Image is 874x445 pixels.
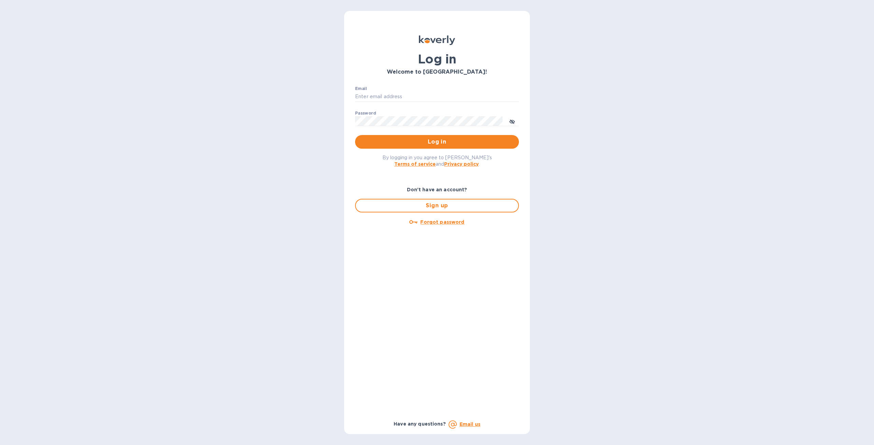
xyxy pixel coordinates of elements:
[505,114,519,128] button: toggle password visibility
[355,92,519,102] input: Enter email address
[355,69,519,75] h3: Welcome to [GEOGRAPHIC_DATA]!
[355,52,519,66] h1: Log in
[355,135,519,149] button: Log in
[444,161,479,167] a: Privacy policy
[355,87,367,91] label: Email
[355,111,376,115] label: Password
[355,199,519,212] button: Sign up
[361,138,513,146] span: Log in
[419,35,455,45] img: Koverly
[420,219,464,225] u: Forgot password
[361,202,513,210] span: Sign up
[407,187,467,192] b: Don't have an account?
[394,421,446,427] b: Have any questions?
[382,155,492,167] span: By logging in you agree to [PERSON_NAME]'s and .
[394,161,436,167] a: Terms of service
[460,421,480,427] a: Email us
